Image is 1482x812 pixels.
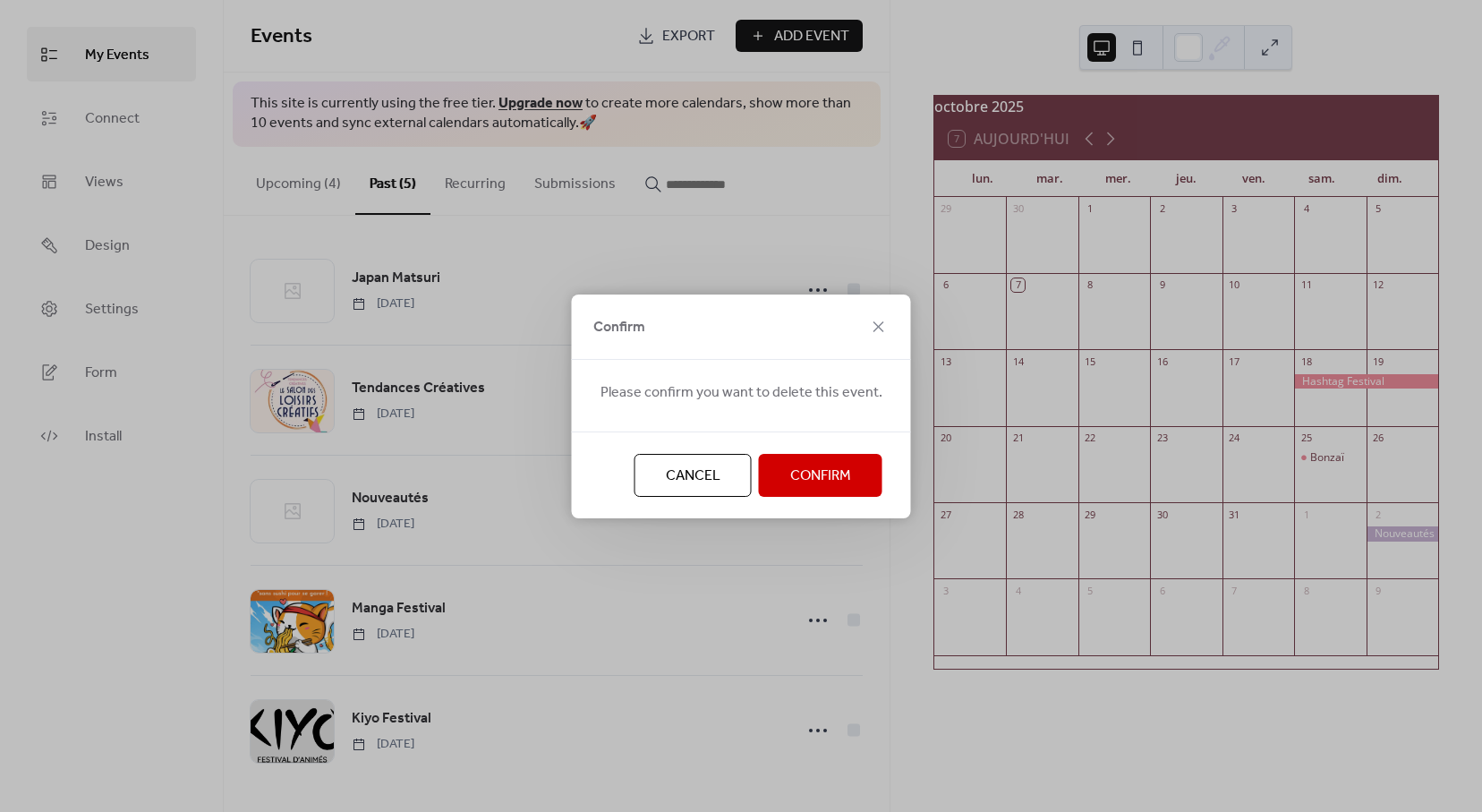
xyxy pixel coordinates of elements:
button: Cancel [635,454,752,497]
button: Confirm [759,454,882,497]
span: Please confirm you want to delete this event. [600,382,882,404]
span: Cancel [666,466,720,487]
span: Confirm [790,466,851,487]
span: Confirm [593,317,645,338]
